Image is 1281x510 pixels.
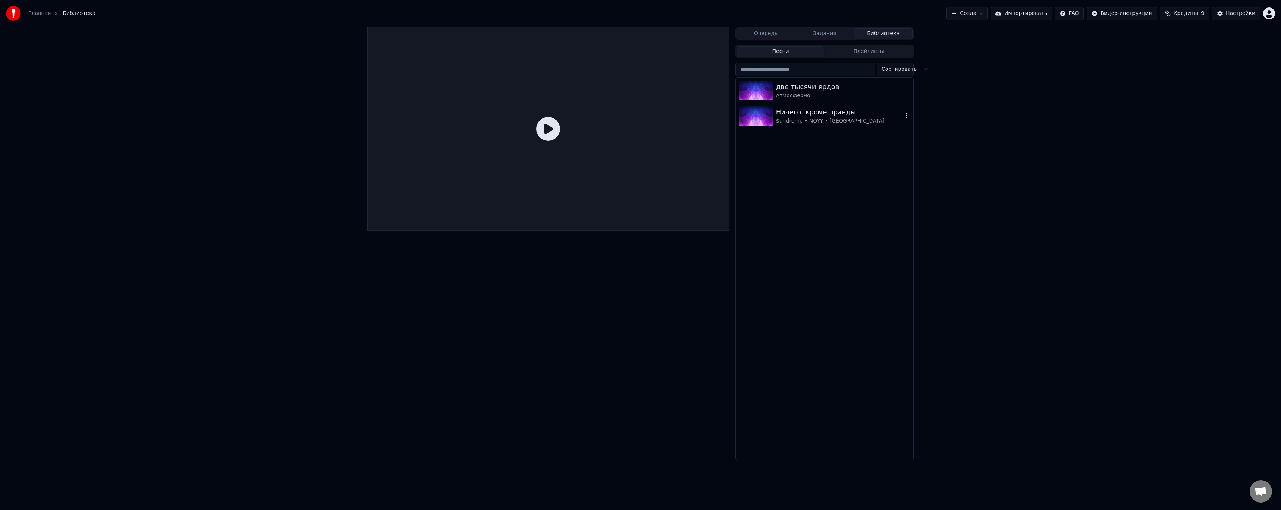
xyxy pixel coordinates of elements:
button: Задания [795,28,854,39]
span: Сортировать [881,66,917,73]
div: Атмосферно [776,92,910,99]
nav: breadcrumb [28,10,95,17]
button: Создать [946,7,987,20]
button: Кредиты9 [1160,7,1209,20]
button: FAQ [1055,7,1084,20]
div: $undrome • NOYY • [GEOGRAPHIC_DATA] [776,117,903,125]
div: Открытый чат [1250,480,1272,503]
span: Библиотека [63,10,95,17]
button: Видео-инструкции [1087,7,1157,20]
button: Очередь [737,28,795,39]
button: Импортировать [991,7,1052,20]
a: Главная [28,10,51,17]
div: Ничего, кроме правды [776,107,903,117]
button: Настройки [1212,7,1260,20]
button: Библиотека [854,28,913,39]
div: Настройки [1226,10,1255,17]
button: Плейлисты [824,46,913,57]
span: 9 [1201,10,1204,17]
button: Песни [737,46,825,57]
span: Кредиты [1174,10,1198,17]
div: две тысячи ярдов [776,82,910,92]
img: youka [6,6,21,21]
